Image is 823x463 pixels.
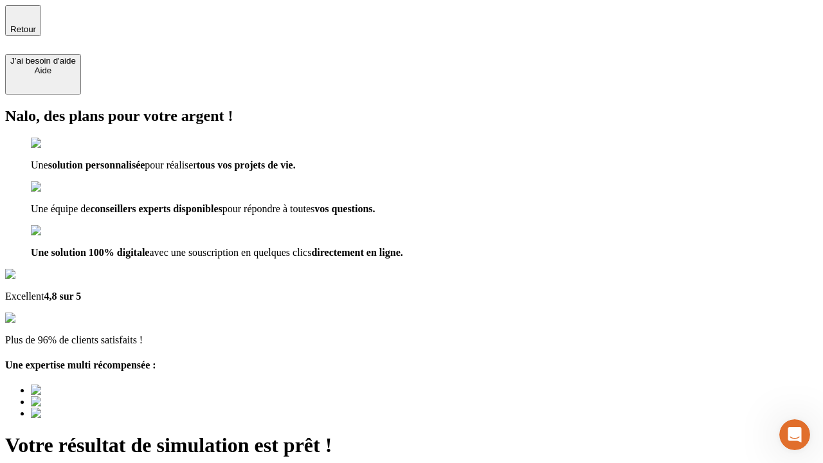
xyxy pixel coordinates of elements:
[314,203,375,214] span: vos questions.
[5,334,818,346] p: Plus de 96% de clients satisfaits !
[44,291,81,302] span: 4,8 sur 5
[5,291,44,302] span: Excellent
[31,225,86,237] img: checkmark
[90,203,222,214] span: conseillers experts disponibles
[145,159,196,170] span: pour réaliser
[10,24,36,34] span: Retour
[5,359,818,371] h4: Une expertise multi récompensée :
[5,433,818,457] h1: Votre résultat de simulation est prêt !
[31,181,86,193] img: checkmark
[5,313,69,324] img: reviews stars
[5,269,80,280] img: Google Review
[10,56,76,66] div: J’ai besoin d'aide
[31,385,150,396] img: Best savings advice award
[5,107,818,125] h2: Nalo, des plans pour votre argent !
[31,138,86,149] img: checkmark
[31,396,150,408] img: Best savings advice award
[48,159,145,170] span: solution personnalisée
[222,203,315,214] span: pour répondre à toutes
[5,54,81,95] button: J’ai besoin d'aideAide
[10,66,76,75] div: Aide
[779,419,810,450] iframe: Intercom live chat
[5,5,41,36] button: Retour
[31,203,90,214] span: Une équipe de
[311,247,402,258] span: directement en ligne.
[197,159,296,170] span: tous vos projets de vie.
[149,247,311,258] span: avec une souscription en quelques clics
[31,408,150,419] img: Best savings advice award
[31,247,149,258] span: Une solution 100% digitale
[31,159,48,170] span: Une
